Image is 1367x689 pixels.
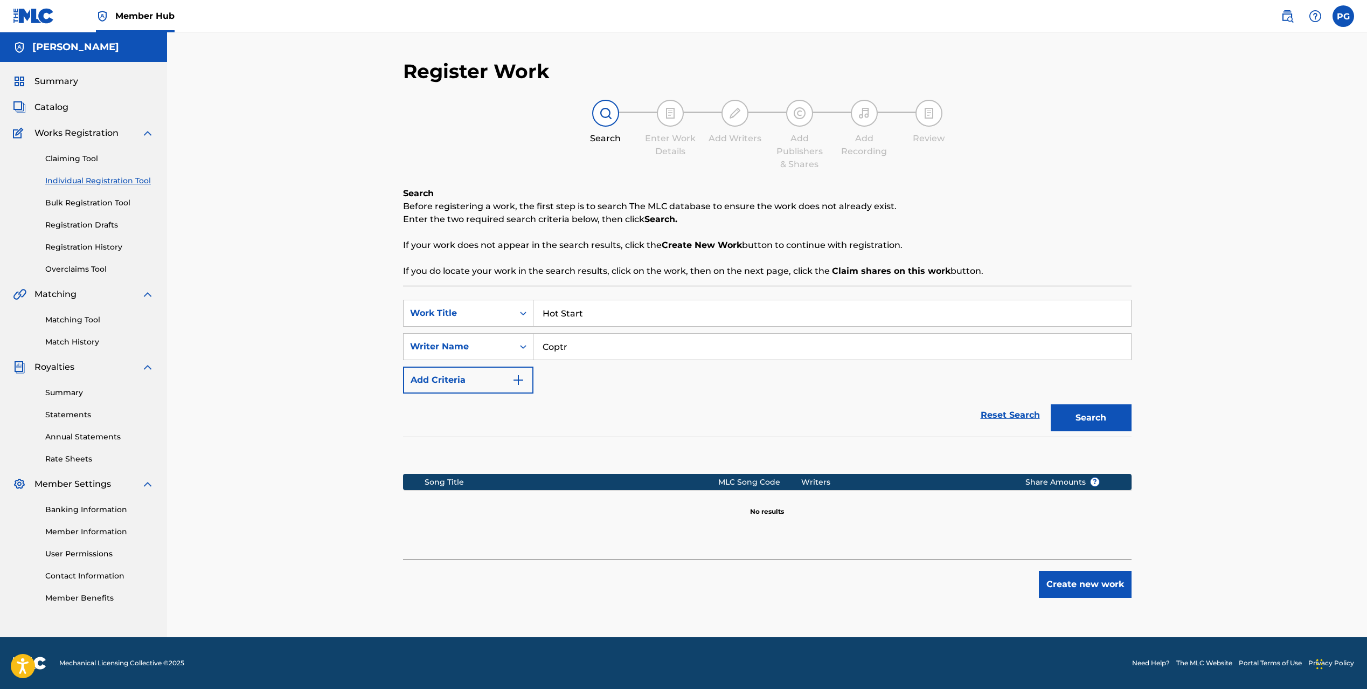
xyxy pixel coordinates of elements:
a: Banking Information [45,504,154,515]
iframe: Chat Widget [1313,637,1367,689]
img: expand [141,127,154,140]
img: Catalog [13,101,26,114]
div: Review [902,132,956,145]
div: User Menu [1333,5,1354,27]
img: step indicator icon for Add Writers [728,107,741,120]
h5: Paul Gerlach [32,41,119,53]
p: Before registering a work, the first step is to search The MLC database to ensure the work does n... [403,200,1132,213]
a: SummarySummary [13,75,78,88]
a: Overclaims Tool [45,264,154,275]
div: Writer Name [410,340,507,353]
div: Add Writers [708,132,762,145]
span: Matching [34,288,77,301]
img: search [1281,10,1294,23]
div: Search [579,132,633,145]
div: Help [1304,5,1326,27]
img: help [1309,10,1322,23]
div: Add Publishers & Shares [773,132,827,171]
strong: Create New Work [662,240,742,250]
img: step indicator icon for Enter Work Details [664,107,677,120]
span: Works Registration [34,127,119,140]
img: Member Settings [13,478,26,491]
div: Add Recording [837,132,891,158]
span: ? [1091,478,1099,486]
a: Portal Terms of Use [1239,658,1302,668]
strong: Search. [644,214,677,224]
div: Work Title [410,307,507,320]
span: Summary [34,75,78,88]
div: Writers [801,477,1009,488]
img: expand [141,361,154,374]
a: Registration Drafts [45,219,154,231]
img: expand [141,288,154,301]
img: step indicator icon for Review [922,107,935,120]
img: step indicator icon for Add Recording [858,107,871,120]
a: Registration History [45,242,154,253]
span: Member Hub [115,10,175,22]
div: Enter Work Details [643,132,697,158]
span: Share Amounts [1025,477,1100,488]
img: Royalties [13,361,26,374]
span: Royalties [34,361,74,374]
img: Accounts [13,41,26,54]
a: Bulk Registration Tool [45,197,154,209]
a: Member Information [45,526,154,538]
a: Matching Tool [45,314,154,326]
img: 9d2ae6d4665cec9f34b9.svg [512,374,525,387]
p: No results [750,494,784,516]
a: Summary [45,387,154,398]
div: MLC Song Code [718,477,801,488]
a: Claiming Tool [45,153,154,164]
p: If your work does not appear in the search results, click the button to continue with registration. [403,239,1132,252]
a: CatalogCatalog [13,101,68,114]
img: logo [13,657,46,670]
a: Rate Sheets [45,453,154,465]
img: Top Rightsholder [96,10,109,23]
a: Statements [45,409,154,421]
a: Need Help? [1132,658,1170,668]
a: Privacy Policy [1308,658,1354,668]
a: User Permissions [45,548,154,560]
a: Member Benefits [45,592,154,604]
a: Reset Search [975,403,1045,427]
button: Add Criteria [403,367,533,394]
a: Annual Statements [45,431,154,443]
p: Enter the two required search criteria below, then click [403,213,1132,226]
img: expand [141,478,154,491]
button: Search [1051,404,1132,431]
button: Create new work [1039,571,1132,598]
a: The MLC Website [1176,658,1232,668]
form: Search Form [403,300,1132,437]
a: Contact Information [45,570,154,582]
img: Matching [13,288,26,301]
span: Catalog [34,101,68,114]
p: If you do locate your work in the search results, click on the work, then on the next page, click... [403,265,1132,278]
iframe: Resource Center [1337,481,1367,568]
b: Search [403,188,434,198]
div: Song Title [425,477,718,488]
a: Public Search [1276,5,1298,27]
a: Individual Registration Tool [45,175,154,187]
span: Mechanical Licensing Collective © 2025 [59,658,184,668]
span: Member Settings [34,478,111,491]
strong: Claim shares on this work [832,266,950,276]
div: Drag [1316,648,1323,680]
img: Summary [13,75,26,88]
img: step indicator icon for Add Publishers & Shares [793,107,806,120]
img: Works Registration [13,127,27,140]
a: Match History [45,336,154,348]
h2: Register Work [403,59,550,84]
img: step indicator icon for Search [599,107,612,120]
img: MLC Logo [13,8,54,24]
